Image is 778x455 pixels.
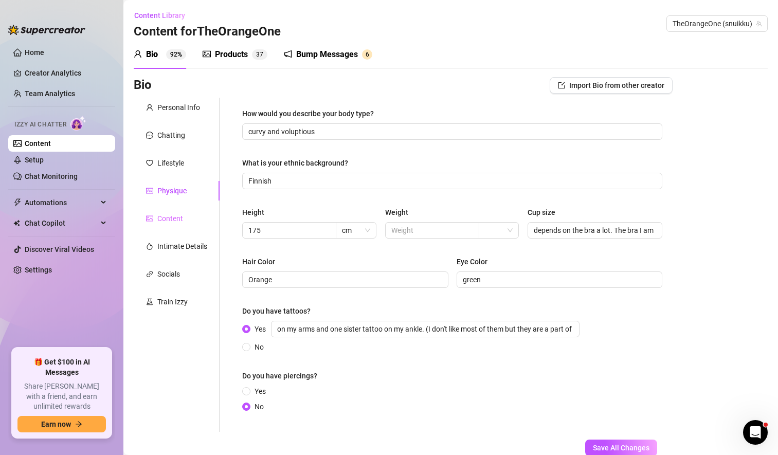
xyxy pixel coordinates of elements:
sup: 92% [166,49,186,60]
span: heart [146,159,153,167]
span: fire [146,243,153,250]
button: Import Bio from other creator [550,77,673,94]
div: Bump Messages [296,48,358,61]
input: Eye Color [463,274,655,285]
input: Height [248,225,328,236]
span: thunderbolt [13,198,22,207]
label: Cup size [528,207,563,218]
h3: Content for TheOrangeOne [134,24,281,40]
label: Do you have tattoos? [242,305,318,317]
div: Socials [157,268,180,280]
div: Products [215,48,248,61]
img: Chat Copilot [13,220,20,227]
span: link [146,270,153,278]
div: Weight [385,207,408,218]
span: user [146,104,153,111]
a: Team Analytics [25,89,75,98]
div: Content [157,213,183,224]
div: Do you have tattoos? [242,305,311,317]
span: Earn now [41,420,71,428]
span: idcard [146,187,153,194]
div: Do you have piercings? [242,370,317,381]
span: No [250,341,268,353]
span: picture [203,50,211,58]
div: Personal Info [157,102,200,113]
span: 6 [366,51,369,58]
div: Train Izzy [157,296,188,307]
a: Home [25,48,44,57]
span: 3 [256,51,260,58]
sup: 37 [252,49,267,60]
span: notification [284,50,292,58]
div: Hair Color [242,256,275,267]
label: Do you have piercings? [242,370,324,381]
div: Eye Color [457,256,487,267]
button: Content Library [134,7,193,24]
input: Cup size [534,225,654,236]
span: Content Library [134,11,185,20]
label: How would you describe your body type? [242,108,381,119]
span: No [250,401,268,412]
div: Physique [157,185,187,196]
label: Weight [385,207,415,218]
div: Intimate Details [157,241,207,252]
div: Bio [146,48,158,61]
a: Settings [25,266,52,274]
a: Discover Viral Videos [25,245,94,253]
span: message [146,132,153,139]
label: Hair Color [242,256,282,267]
span: TheOrangeOne (snuikku) [673,16,762,31]
img: AI Chatter [70,116,86,131]
label: Height [242,207,272,218]
sup: 6 [362,49,372,60]
h3: Bio [134,77,152,94]
span: import [558,82,565,89]
span: experiment [146,298,153,305]
span: 7 [260,51,263,58]
span: arrow-right [75,421,82,428]
span: picture [146,215,153,222]
span: cm [342,223,370,238]
span: Izzy AI Chatter [14,120,66,130]
span: Import Bio from other creator [569,81,664,89]
div: How would you describe your body type? [242,108,374,119]
a: Creator Analytics [25,65,107,81]
div: Lifestyle [157,157,184,169]
label: Eye Color [457,256,495,267]
span: Yes [250,321,584,337]
span: Yes [250,386,270,397]
span: Automations [25,194,98,211]
a: Setup [25,156,44,164]
div: Cup size [528,207,555,218]
label: What is your ethnic background? [242,157,355,169]
span: user [134,50,142,58]
span: Share [PERSON_NAME] with a friend, and earn unlimited rewards [17,381,106,412]
span: Save All Changes [593,444,649,452]
a: Content [25,139,51,148]
span: Chat Copilot [25,215,98,231]
div: Height [242,207,264,218]
a: Chat Monitoring [25,172,78,180]
img: logo-BBDzfeDw.svg [8,25,85,35]
input: Yes [271,321,580,337]
button: Earn nowarrow-right [17,416,106,432]
div: What is your ethnic background? [242,157,348,169]
input: What is your ethnic background? [248,175,654,187]
input: Weight [391,225,471,236]
span: 🎁 Get $100 in AI Messages [17,357,106,377]
input: Hair Color [248,274,440,285]
div: Chatting [157,130,185,141]
input: How would you describe your body type? [248,126,654,137]
span: team [756,21,762,27]
iframe: Intercom live chat [743,420,768,445]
